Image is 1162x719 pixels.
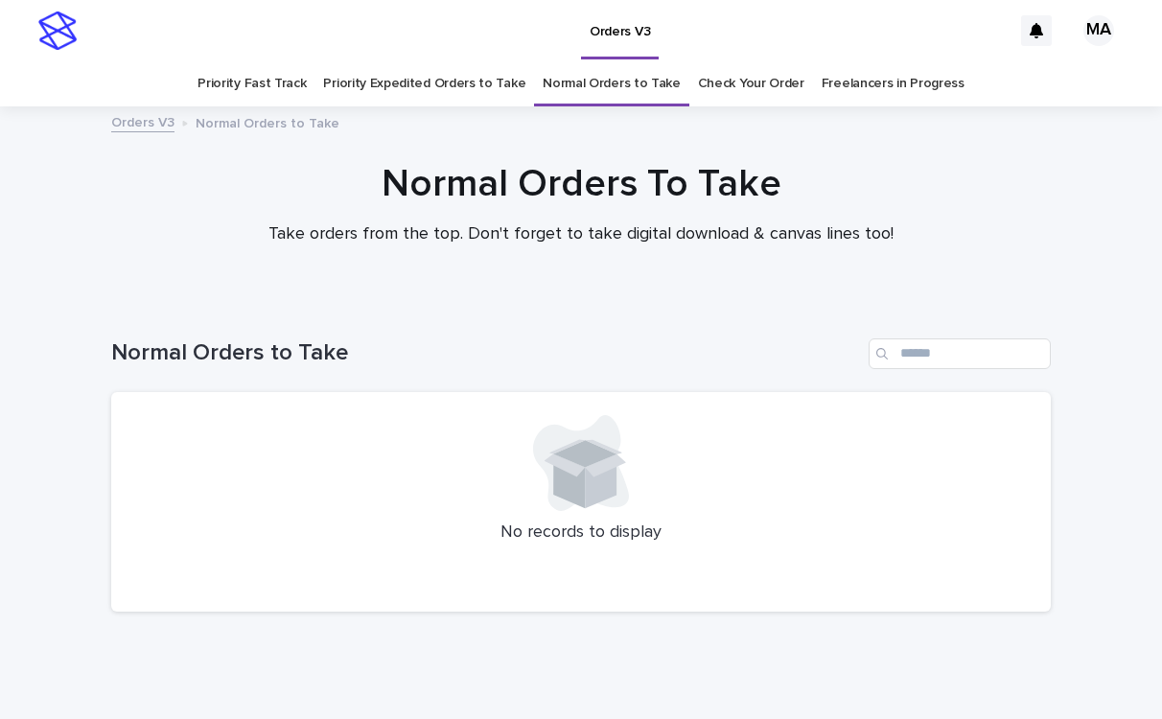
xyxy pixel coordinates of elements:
[869,338,1051,369] input: Search
[38,12,77,50] img: stacker-logo-s-only.png
[822,61,964,106] a: Freelancers in Progress
[111,339,861,367] h1: Normal Orders to Take
[1083,15,1114,46] div: MA
[323,61,525,106] a: Priority Expedited Orders to Take
[134,522,1028,544] p: No records to display
[196,111,339,132] p: Normal Orders to Take
[198,224,964,245] p: Take orders from the top. Don't forget to take digital download & canvas lines too!
[698,61,804,106] a: Check Your Order
[198,61,306,106] a: Priority Fast Track
[543,61,681,106] a: Normal Orders to Take
[111,161,1051,207] h1: Normal Orders To Take
[111,110,174,132] a: Orders V3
